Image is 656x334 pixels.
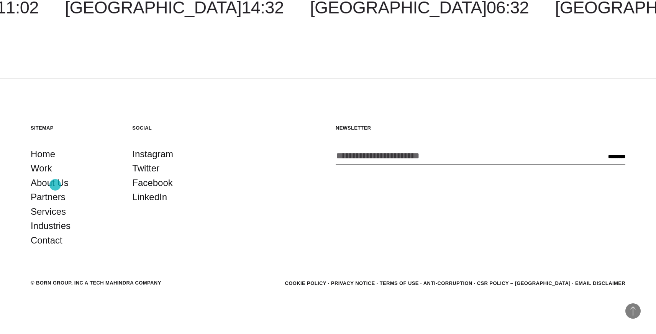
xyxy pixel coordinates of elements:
h5: Newsletter [336,125,625,131]
div: © BORN GROUP, INC A Tech Mahindra Company [31,279,161,287]
a: LinkedIn [132,190,167,204]
a: Twitter [132,161,159,176]
a: Cookie Policy [285,280,326,286]
button: Back to Top [625,303,641,319]
h5: Sitemap [31,125,117,131]
a: Terms of Use [380,280,419,286]
a: Instagram [132,147,173,161]
a: Services [31,204,66,219]
a: Privacy Notice [331,280,375,286]
a: Anti-Corruption [423,280,472,286]
a: Facebook [132,176,172,190]
h5: Social [132,125,218,131]
a: Work [31,161,52,176]
a: Contact [31,233,62,248]
a: Industries [31,219,71,233]
a: CSR POLICY – [GEOGRAPHIC_DATA] [477,280,571,286]
a: About Us [31,176,69,190]
a: Email Disclaimer [575,280,625,286]
a: Partners [31,190,66,204]
a: Home [31,147,55,161]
